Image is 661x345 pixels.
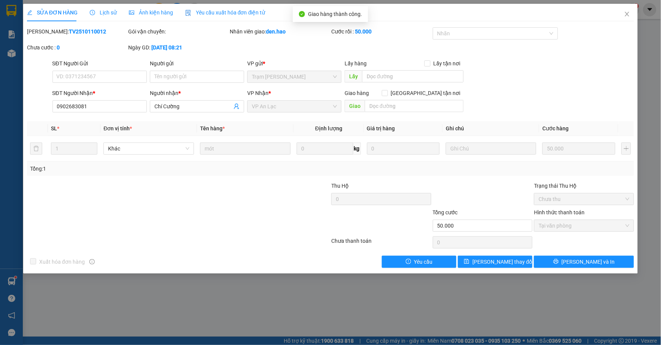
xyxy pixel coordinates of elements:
div: Trạng thái Thu Hộ [534,182,634,190]
span: Tại văn phòng [539,220,629,231]
span: Lấy [345,70,362,82]
span: Giá trị hàng [367,125,395,131]
span: Trạm Tắc Vân [252,71,337,82]
div: SĐT Người Nhận [52,89,147,97]
span: VP An Lạc [252,101,337,112]
span: Định lượng [315,125,342,131]
span: Cước hàng [542,125,569,131]
span: VP Nhận [247,90,269,96]
b: 0 [57,44,60,51]
span: SỬA ĐƠN HÀNG [27,9,78,16]
span: Xuất hóa đơn hàng [36,258,88,266]
span: Yêu cầu xuất hóa đơn điện tử [185,9,265,16]
span: Giao hàng thành công. [308,11,362,17]
span: Tổng cước [433,209,458,215]
span: save [464,259,469,265]
b: TV2510110012 [69,28,106,35]
div: SĐT Người Gửi [52,59,147,68]
div: [PERSON_NAME]: [27,27,127,36]
span: info-circle [89,259,95,264]
div: Tổng: 1 [30,165,256,173]
div: VP gửi [247,59,342,68]
span: close [624,11,630,17]
img: icon [185,10,191,16]
span: exclamation-circle [406,259,411,265]
button: save[PERSON_NAME] thay đổi [458,256,532,268]
span: Lấy hàng [345,60,367,66]
b: 50.000 [355,28,372,35]
input: Ghi Chú [446,142,536,155]
span: user-add [234,103,240,109]
button: printer[PERSON_NAME] và In [534,256,634,268]
span: Lịch sử [90,9,117,16]
div: Chưa cước : [27,43,127,52]
div: Người gửi [150,59,244,68]
span: SL [51,125,57,131]
input: Dọc đường [362,70,463,82]
span: Lấy tận nơi [431,59,464,68]
span: picture [129,10,134,15]
span: Thu Hộ [331,183,349,189]
button: Close [617,4,638,25]
input: 0 [542,142,615,155]
button: plus [621,142,631,155]
input: Dọc đường [365,100,463,112]
span: Yêu cầu [414,258,433,266]
span: clock-circle [90,10,95,15]
th: Ghi chú [443,121,539,136]
span: Giao [345,100,365,112]
b: [DATE] 08:21 [152,44,183,51]
span: [PERSON_NAME] thay đổi [472,258,533,266]
div: Người nhận [150,89,244,97]
div: Cước rồi : [331,27,431,36]
span: [GEOGRAPHIC_DATA] tận nơi [388,89,464,97]
b: den.hao [266,28,286,35]
button: delete [30,142,42,155]
span: Khác [108,143,189,154]
span: [PERSON_NAME] và In [562,258,615,266]
span: printer [553,259,559,265]
div: Ngày GD: [129,43,229,52]
div: Chưa thanh toán [330,237,432,250]
input: 0 [367,142,440,155]
span: Đơn vị tính [103,125,132,131]
div: Gói vận chuyển: [129,27,229,36]
span: Chưa thu [539,193,629,205]
span: check-circle [299,11,305,17]
span: edit [27,10,32,15]
label: Hình thức thanh toán [534,209,585,215]
div: Nhân viên giao: [230,27,330,36]
span: Tên hàng [200,125,225,131]
input: VD: Bàn, Ghế [200,142,291,155]
span: Ảnh kiện hàng [129,9,173,16]
span: kg [353,142,361,155]
span: Giao hàng [345,90,369,96]
button: exclamation-circleYêu cầu [382,256,456,268]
